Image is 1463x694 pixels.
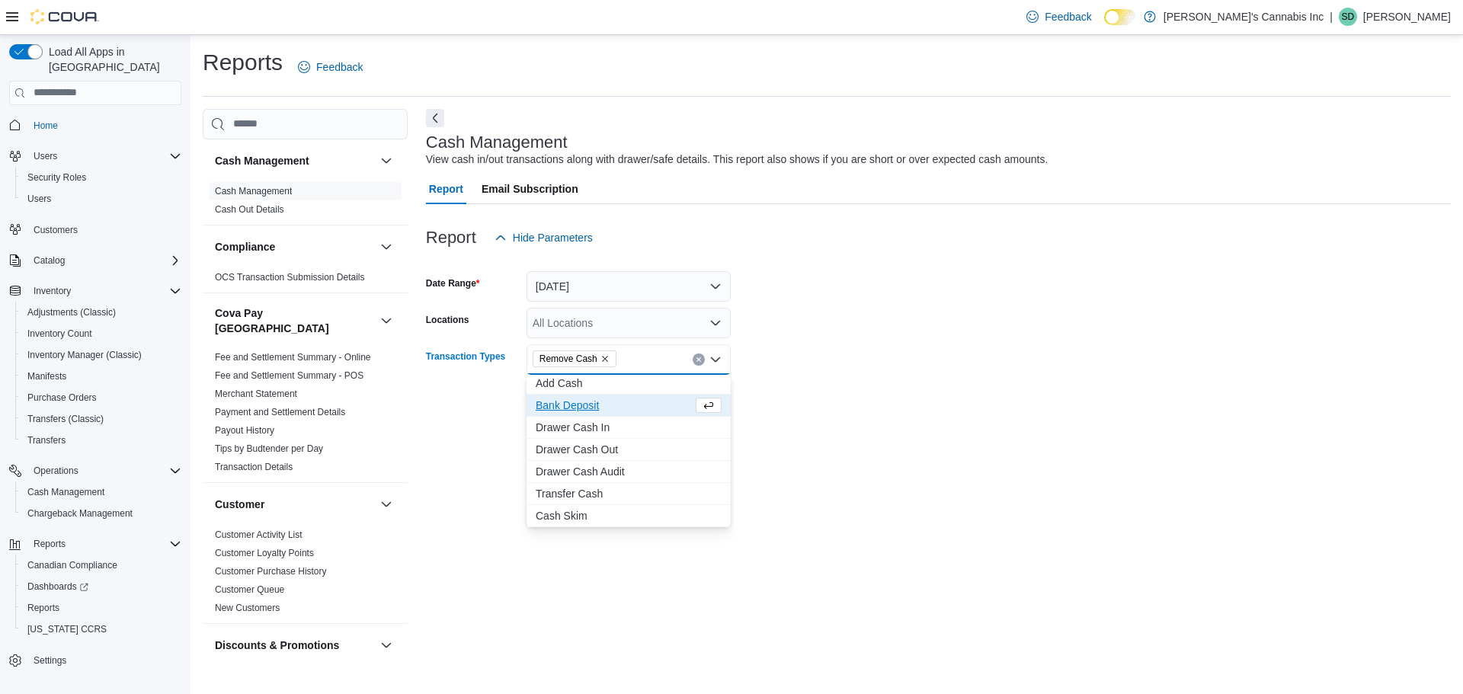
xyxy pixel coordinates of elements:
a: New Customers [215,603,280,613]
button: Next [426,109,444,127]
span: Cash Out Details [215,203,284,216]
button: Open list of options [709,317,722,329]
button: Transfer Cash [527,483,731,505]
button: Bank Deposit [527,395,731,417]
span: Report [429,174,463,204]
span: Cash Management [215,185,292,197]
span: Drawer Cash In [536,420,722,435]
span: Catalog [34,254,65,267]
span: Adjustments (Classic) [27,306,116,318]
span: Transfers (Classic) [21,410,181,428]
a: Cash Management [215,186,292,197]
button: Discounts & Promotions [215,638,374,653]
button: Cash Management [15,481,187,503]
span: Catalog [27,251,181,270]
button: Reports [3,533,187,555]
img: Cova [30,9,99,24]
a: Chargeback Management [21,504,139,523]
label: Locations [426,314,469,326]
button: Security Roles [15,167,187,188]
span: Transfers [27,434,66,446]
button: Drawer Cash In [527,417,731,439]
a: Payout History [215,425,274,436]
a: Purchase Orders [21,389,103,407]
button: Customer [215,497,374,512]
h3: Cova Pay [GEOGRAPHIC_DATA] [215,305,374,336]
span: Inventory [34,285,71,297]
h3: Report [426,229,476,247]
label: Date Range [426,277,480,289]
span: Drawer Cash Audit [536,464,722,479]
button: Users [3,146,187,167]
div: Compliance [203,268,408,293]
span: Feedback [1045,9,1091,24]
button: Adjustments (Classic) [15,302,187,323]
span: Users [34,150,57,162]
span: Transaction Details [215,461,293,473]
span: Hide Parameters [513,230,593,245]
a: Feedback [292,52,369,82]
a: Settings [27,651,72,670]
button: Customer [377,495,395,513]
a: Dashboards [21,577,94,596]
span: Remove Cash [539,351,597,366]
span: Feedback [316,59,363,75]
h3: Cash Management [215,153,309,168]
button: Cash Management [215,153,374,168]
span: Cash Management [27,486,104,498]
button: Operations [3,460,187,481]
button: Compliance [377,238,395,256]
a: Users [21,190,57,208]
h3: Discounts & Promotions [215,638,339,653]
p: [PERSON_NAME]'s Cannabis Inc [1164,8,1324,26]
a: Security Roles [21,168,92,187]
button: Cash Management [377,152,395,170]
a: Cash Out Details [215,204,284,215]
span: Dark Mode [1104,25,1105,26]
button: Users [27,147,63,165]
a: Canadian Compliance [21,556,123,574]
button: Customers [3,219,187,241]
a: Merchant Statement [215,389,297,399]
span: Manifests [27,370,66,382]
span: Purchase Orders [21,389,181,407]
span: Adjustments (Classic) [21,303,181,321]
a: Fee and Settlement Summary - Online [215,352,371,363]
button: Inventory Count [15,323,187,344]
button: Inventory [3,280,187,302]
span: Reports [27,535,181,553]
div: Sean Duffy [1339,8,1357,26]
span: Reports [34,538,66,550]
a: Reports [21,599,66,617]
div: Cash Management [203,182,408,225]
div: View cash in/out transactions along with drawer/safe details. This report also shows if you are s... [426,152,1048,168]
div: Customer [203,526,408,623]
span: Reports [27,602,59,614]
span: Add Cash [536,376,722,391]
span: Email Subscription [482,174,578,204]
button: Clear input [693,353,705,366]
span: Fee and Settlement Summary - POS [215,369,363,382]
button: Remove Remove Cash from selection in this group [600,354,610,363]
button: Operations [27,462,85,480]
span: Transfers (Classic) [27,413,104,425]
span: Bank Deposit [536,398,693,413]
a: Fee and Settlement Summary - POS [215,370,363,381]
span: Home [34,120,58,132]
a: Customers [27,221,84,239]
label: Transaction Types [426,350,505,363]
a: Transaction Details [215,462,293,472]
span: Settings [27,651,181,670]
span: Inventory Count [21,325,181,343]
span: Inventory [27,282,181,300]
span: Home [27,116,181,135]
a: Adjustments (Classic) [21,303,122,321]
span: Users [27,147,181,165]
span: Security Roles [27,171,86,184]
button: Chargeback Management [15,503,187,524]
a: Inventory Manager (Classic) [21,346,148,364]
span: Inventory Manager (Classic) [27,349,142,361]
span: Security Roles [21,168,181,187]
button: Home [3,114,187,136]
a: Manifests [21,367,72,385]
